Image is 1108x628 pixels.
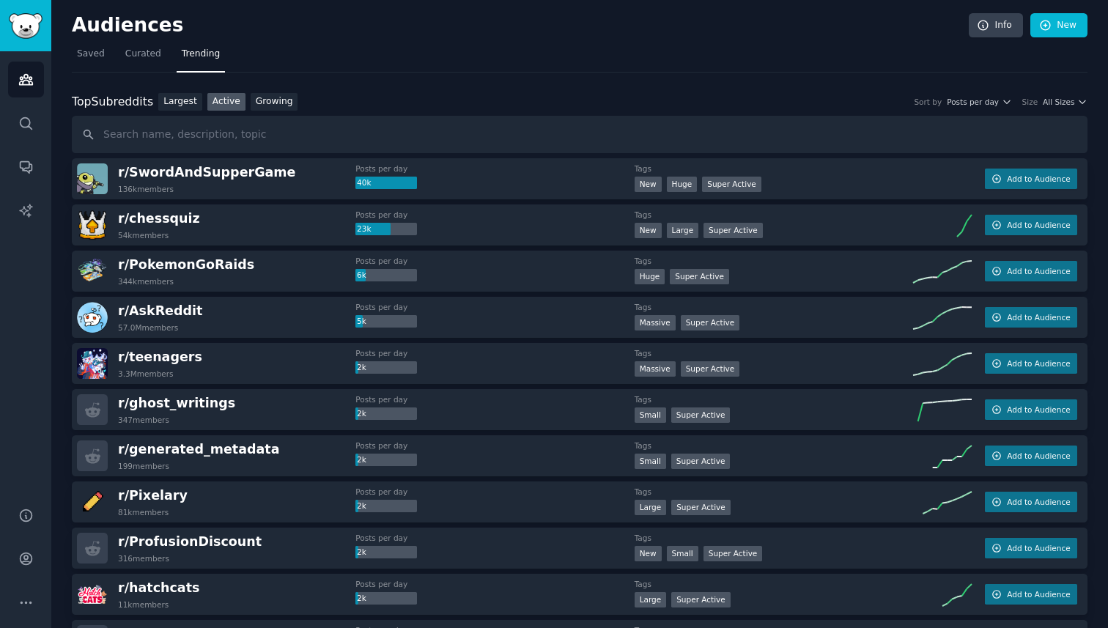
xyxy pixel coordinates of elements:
dt: Posts per day [355,533,634,543]
span: Add to Audience [1007,589,1070,599]
dt: Posts per day [355,579,634,589]
a: Largest [158,93,202,111]
span: Add to Audience [1007,543,1070,553]
span: r/ ProfusionDiscount [118,534,262,549]
h2: Audiences [72,14,969,37]
a: Trending [177,43,225,73]
span: r/ generated_metadata [118,442,280,457]
div: 23k [355,223,417,236]
img: SwordAndSupperGame [77,163,108,194]
span: Add to Audience [1007,451,1070,461]
dt: Posts per day [355,394,634,404]
span: Curated [125,48,161,61]
img: Pixelary [77,487,108,517]
button: Add to Audience [985,353,1077,374]
button: Add to Audience [985,261,1077,281]
div: Super Active [671,500,731,515]
img: AskReddit [77,302,108,333]
div: 11k members [118,599,169,610]
input: Search name, description, topic [72,116,1087,153]
span: Add to Audience [1007,358,1070,369]
button: All Sizes [1043,97,1087,107]
dt: Posts per day [355,302,634,312]
div: Super Active [703,546,763,561]
div: Small [667,546,698,561]
img: chessquiz [77,210,108,240]
div: 54k members [118,230,169,240]
div: 40k [355,177,417,190]
div: Super Active [681,361,740,377]
img: teenagers [77,348,108,379]
span: All Sizes [1043,97,1074,107]
div: Small [635,407,666,423]
div: 2k [355,407,417,421]
dt: Tags [635,487,913,497]
dt: Posts per day [355,487,634,497]
span: Trending [182,48,220,61]
dt: Tags [635,440,913,451]
img: GummySearch logo [9,13,43,39]
dt: Tags [635,533,913,543]
div: 2k [355,454,417,467]
dt: Tags [635,394,913,404]
div: Super Active [681,315,740,330]
div: 3.3M members [118,369,174,379]
div: Super Active [670,269,729,284]
div: Small [635,454,666,469]
div: Large [667,223,699,238]
a: Info [969,13,1023,38]
div: 2k [355,500,417,513]
div: 316 members [118,553,169,564]
a: Active [207,93,245,111]
a: New [1030,13,1087,38]
button: Add to Audience [985,169,1077,189]
button: Add to Audience [985,307,1077,328]
span: r/ PokemonGoRaids [118,257,254,272]
div: New [635,223,662,238]
div: 199 members [118,461,169,471]
div: 347 members [118,415,169,425]
a: Growing [251,93,298,111]
div: Huge [635,269,665,284]
div: 2k [355,592,417,605]
div: 6k [355,269,417,282]
dt: Tags [635,348,913,358]
div: 57.0M members [118,322,178,333]
div: Massive [635,315,676,330]
div: 5k [355,315,417,328]
button: Add to Audience [985,492,1077,512]
button: Add to Audience [985,538,1077,558]
span: Add to Audience [1007,174,1070,184]
span: r/ teenagers [118,350,202,364]
span: r/ chessquiz [118,211,200,226]
button: Add to Audience [985,399,1077,420]
img: PokemonGoRaids [77,256,108,287]
div: Large [635,592,667,607]
dt: Tags [635,302,913,312]
div: 344k members [118,276,174,287]
a: Curated [120,43,166,73]
img: hatchcats [77,579,108,610]
dt: Tags [635,210,913,220]
div: Sort by [914,97,942,107]
button: Posts per day [947,97,1011,107]
div: New [635,177,662,192]
dt: Posts per day [355,440,634,451]
dt: Tags [635,256,913,266]
span: r/ hatchcats [118,580,199,595]
div: Super Active [671,592,731,607]
dt: Posts per day [355,348,634,358]
div: Super Active [671,454,731,469]
div: Super Active [671,407,731,423]
div: Huge [667,177,698,192]
button: Add to Audience [985,215,1077,235]
span: Add to Audience [1007,220,1070,230]
button: Add to Audience [985,446,1077,466]
div: Top Subreddits [72,93,153,111]
div: 81k members [118,507,169,517]
div: Super Active [703,223,763,238]
span: r/ AskReddit [118,303,202,318]
dt: Posts per day [355,256,634,266]
span: r/ SwordAndSupperGame [118,165,295,180]
div: Massive [635,361,676,377]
